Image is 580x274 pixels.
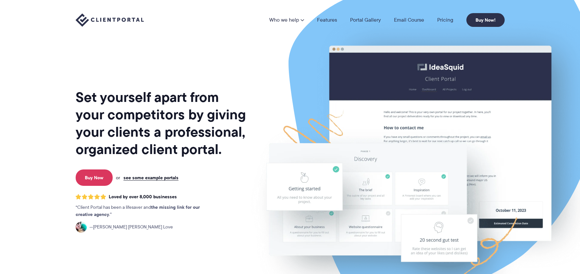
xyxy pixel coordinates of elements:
a: Features [317,17,337,23]
span: Loved by over 8,000 businesses [109,194,177,200]
a: see some example portals [123,175,178,181]
a: Pricing [437,17,453,23]
span: [PERSON_NAME] [PERSON_NAME] Love [89,224,173,231]
a: Buy Now [76,169,113,186]
span: or [116,175,120,181]
a: Buy Now! [466,13,505,27]
h1: Set yourself apart from your competitors by giving your clients a professional, organized client ... [76,88,247,158]
a: Who we help [269,17,304,23]
a: Portal Gallery [350,17,381,23]
a: Email Course [394,17,424,23]
p: Client Portal has been a lifesaver and . [76,204,213,218]
strong: the missing link for our creative agency [76,204,200,218]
